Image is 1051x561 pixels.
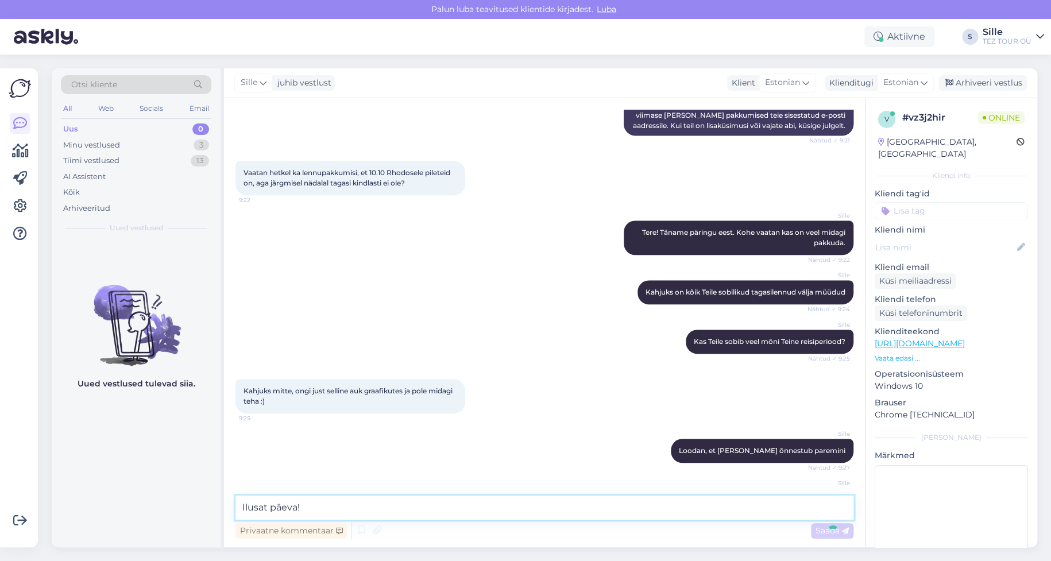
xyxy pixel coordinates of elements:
div: Klienditugi [825,77,874,89]
p: Operatsioonisüsteem [875,368,1028,380]
span: Nähtud ✓ 9:22 [807,256,850,264]
p: Windows 10 [875,380,1028,392]
span: 9:22 [239,196,282,204]
p: Chrome [TECHNICAL_ID] [875,409,1028,421]
p: Kliendi tag'id [875,188,1028,200]
div: Uus [63,123,78,135]
div: Sille [983,28,1031,37]
div: Web [96,101,116,116]
p: Klienditeekond [875,326,1028,338]
span: Sille [807,479,850,488]
span: Kas Teile sobib veel mõni Teine reisiperiood? [694,337,845,346]
div: Küsi telefoninumbrit [875,305,967,321]
div: Kõik [63,187,80,198]
span: Otsi kliente [71,79,117,91]
img: No chats [52,264,221,367]
span: Sille [241,76,257,89]
div: 3 [194,140,209,151]
span: Luba [593,4,620,14]
div: Klient [727,77,755,89]
span: Sille [807,430,850,438]
span: Kahjuks mitte, ongi just selline auk graafikutes ja pole midagi teha :) [244,386,454,405]
span: Estonian [765,76,800,89]
span: Nähtud ✓ 9:25 [807,354,850,363]
p: Kliendi nimi [875,224,1028,236]
p: Märkmed [875,450,1028,462]
span: Sille [807,271,850,280]
div: All [61,101,74,116]
input: Lisa tag [875,202,1028,219]
div: TEZ TOUR OÜ [983,37,1031,46]
span: Nähtud ✓ 9:24 [807,305,850,314]
span: Uued vestlused [110,223,163,233]
span: Sille [807,320,850,329]
span: Tere! Täname päringu eest. Kohe vaatan kas on veel midagi pakkuda. [642,228,847,247]
div: S [962,29,978,45]
div: Arhiveeri vestlus [938,75,1027,91]
span: v [884,115,889,123]
span: Estonian [883,76,918,89]
div: Kliendi info [875,171,1028,181]
span: Nähtud ✓ 9:21 [807,136,850,145]
div: Arhiveeritud [63,203,110,214]
div: # vz3j2hir [902,111,978,125]
input: Lisa nimi [875,241,1015,254]
div: Email [187,101,211,116]
span: Kahjuks on kõik Teile sobilikud tagasilennud välja müüdud [646,288,845,296]
div: 0 [192,123,209,135]
span: 9:25 [239,414,282,423]
div: [PERSON_NAME] [875,432,1028,443]
span: Sille [807,211,850,220]
p: Kliendi telefon [875,293,1028,305]
span: Online [978,111,1025,124]
a: [URL][DOMAIN_NAME] [875,338,965,349]
a: SilleTEZ TOUR OÜ [983,28,1044,46]
div: Aktiivne [864,26,934,47]
div: 13 [191,155,209,167]
div: Minu vestlused [63,140,120,151]
img: Askly Logo [9,78,31,99]
div: Küsi meiliaadressi [875,273,956,289]
span: Vaatan hetkel ka lennupakkumisi, et 10.10 Rhodosele pileteid on, aga järgmisel nädalal tagasi kin... [244,168,452,187]
div: juhib vestlust [273,77,331,89]
div: AI Assistent [63,171,106,183]
div: Socials [137,101,165,116]
p: Kliendi email [875,261,1028,273]
span: Loodan, et [PERSON_NAME] õnnestub paremini [679,446,845,455]
p: Uued vestlused tulevad siia. [78,378,195,390]
div: Tiimi vestlused [63,155,119,167]
p: Brauser [875,397,1028,409]
div: [GEOGRAPHIC_DATA], [GEOGRAPHIC_DATA] [878,136,1017,160]
p: Vaata edasi ... [875,353,1028,363]
span: Nähtud ✓ 9:27 [807,463,850,472]
div: Täname teid e-kirja eest. Saadame teie kuupäevadele parimad viimase [PERSON_NAME] pakkumised teie... [624,95,853,136]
